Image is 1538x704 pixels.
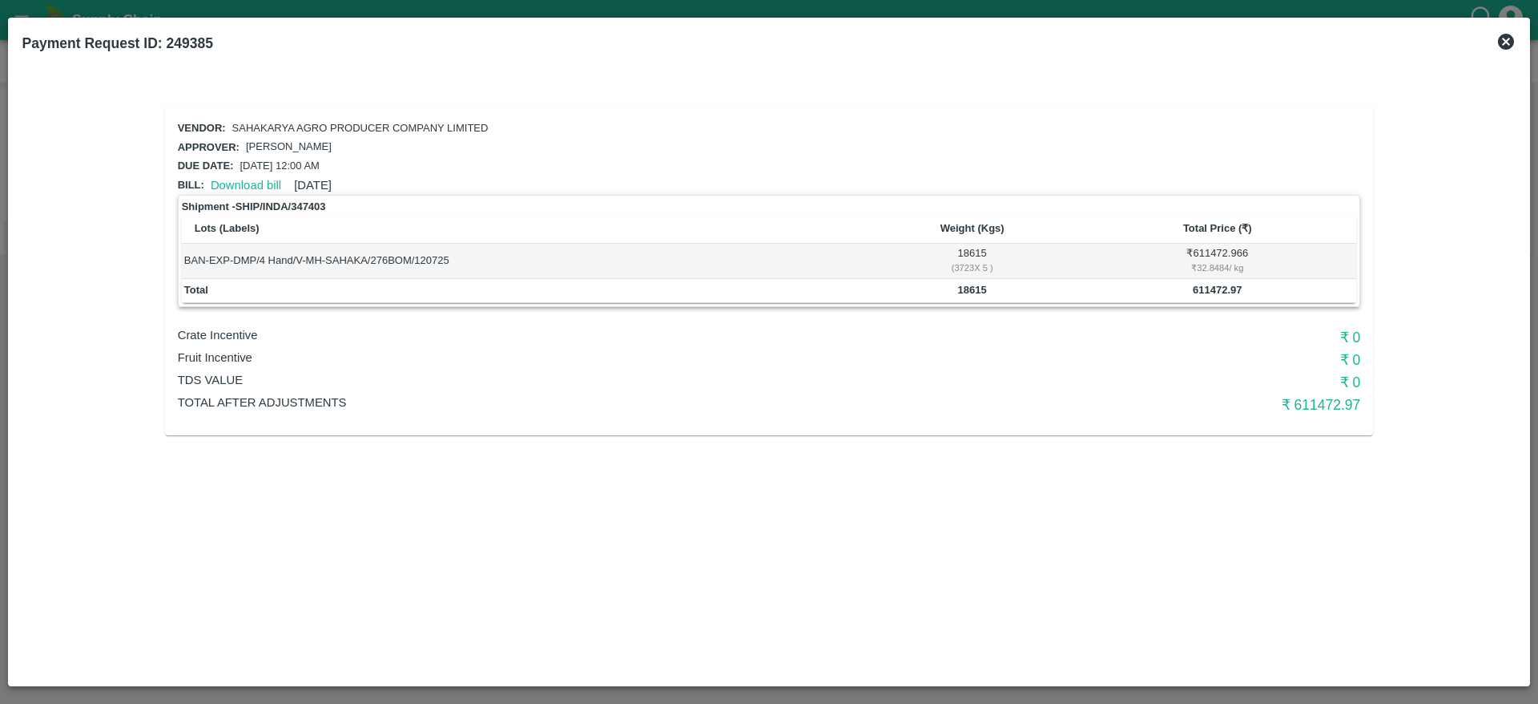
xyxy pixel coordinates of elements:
[22,35,213,51] b: Payment Request ID: 249385
[1183,222,1252,234] b: Total Price (₹)
[178,349,966,366] p: Fruit Incentive
[178,371,966,389] p: TDS VALUE
[1193,284,1242,296] b: 611472.97
[868,261,1076,275] div: ( 3723 X 5 )
[966,371,1360,394] h6: ₹ 0
[195,222,260,234] b: Lots (Labels)
[958,284,987,296] b: 18615
[1078,244,1356,279] td: ₹ 611472.966
[182,244,866,279] td: BAN-EXP-DMP/4 Hand/V-MH-SAHAKA/276BOM/120725
[866,244,1078,279] td: 18615
[178,326,966,344] p: Crate Incentive
[178,394,966,411] p: Total After adjustments
[240,159,319,174] p: [DATE] 12:00 AM
[184,284,208,296] b: Total
[246,140,332,155] p: [PERSON_NAME]
[182,199,326,215] strong: Shipment - SHIP/INDA/347403
[966,326,1360,349] h6: ₹ 0
[178,122,226,134] span: Vendor:
[178,160,234,172] span: Due date:
[294,179,332,192] span: [DATE]
[178,141,240,153] span: Approver:
[966,394,1360,416] h6: ₹ 611472.97
[211,179,281,192] a: Download bill
[232,121,489,136] p: SAHAKARYA AGRO PRODUCER COMPANY LIMITED
[178,179,204,191] span: Bill:
[940,222,1005,234] b: Weight (Kgs)
[966,349,1360,371] h6: ₹ 0
[1081,261,1354,275] div: ₹ 32.8484 / kg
